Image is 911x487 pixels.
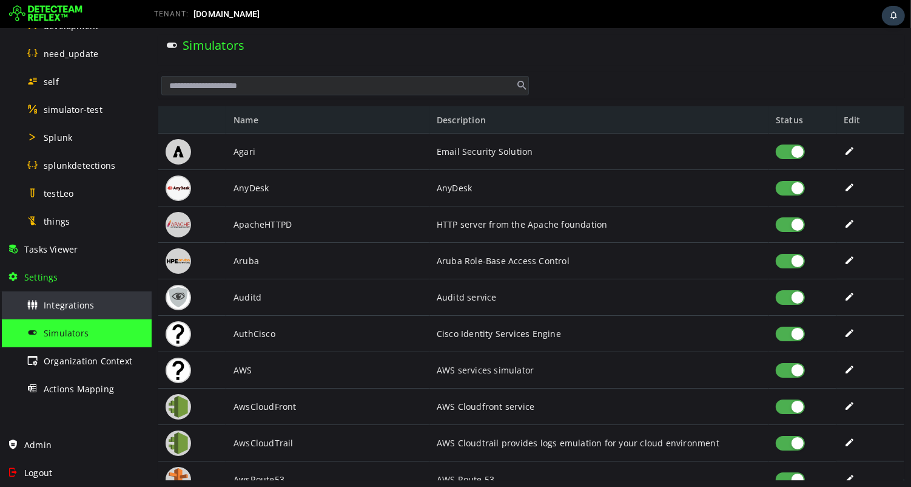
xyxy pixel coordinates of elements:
div: Edit [685,78,753,106]
img: AnyDesk.svg [14,148,39,173]
span: Tasks Viewer [24,243,78,255]
span: self [44,76,59,87]
div: AWS Cloudtrail provides logs emulation for your cloud environment [285,397,609,434]
span: Logout [24,467,52,478]
span: splunkdetections [44,160,115,171]
div: AWS Cloudfront service [285,361,609,397]
div: AWS Route 53 [285,434,609,470]
div: AwsCloudFront [75,361,278,397]
div: Name [75,78,278,106]
span: [DOMAIN_NAME] [193,9,260,19]
div: Cisco Identity Services Engine [285,288,609,324]
div: Task Notifications [882,6,905,26]
div: AnyDesk [285,142,609,179]
div: HTTP server from the Apache foundation [285,179,609,215]
div: Aruba [75,215,278,251]
span: Organization Context [44,355,132,367]
div: Auditd service [285,251,609,288]
img: AwsCloudFront.svg [14,366,39,392]
span: Admin [24,439,52,451]
span: things [44,216,70,227]
img: default.jpg [14,330,39,355]
img: Detecteam logo [9,4,82,24]
div: AwsCloudTrail [75,397,278,434]
span: testLeo [44,188,73,199]
span: Simulators [31,9,93,26]
img: AwsCloudTrail.svg [14,403,39,428]
span: need_update [44,48,98,60]
div: Auditd [75,251,278,288]
img: Agari.svg [14,111,39,137]
div: Description [278,78,617,106]
span: Simulators [44,327,89,339]
div: AwsRoute53 [75,434,278,470]
div: AWS [75,324,278,361]
img: Aruba.svg [14,220,39,246]
span: Splunk [44,132,72,143]
div: Email Security Solution [285,106,609,142]
img: default.jpg [14,293,39,319]
img: AwsRoute53.svg [14,439,39,465]
span: TENANT: [154,10,189,18]
span: Settings [24,271,58,283]
div: AWS services simulator [285,324,609,361]
div: Status [617,78,685,106]
span: Integrations [44,299,94,311]
div: AnyDesk [75,142,278,179]
img: Auditd.svg [14,257,39,282]
span: simulator-test [44,104,103,115]
div: Aruba Role-Base Access Control [285,215,609,251]
img: ApacheHTTPD.svg [14,184,39,209]
div: ApacheHTTPD [75,179,278,215]
span: Actions Mapping [44,383,114,395]
div: Agari [75,106,278,142]
div: AuthCisco [75,288,278,324]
